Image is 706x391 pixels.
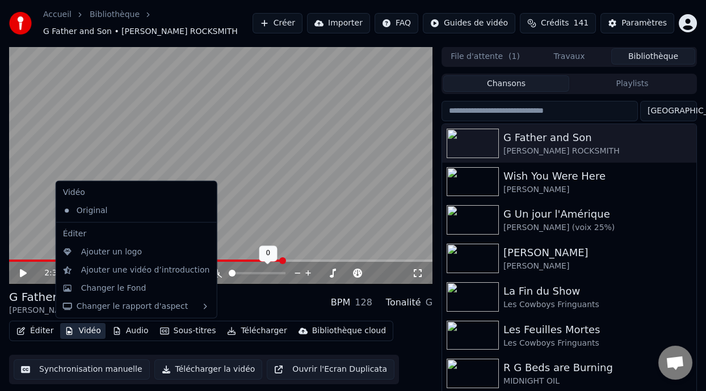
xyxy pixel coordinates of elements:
[9,289,125,305] div: G Father and Son
[509,51,520,62] span: ( 1 )
[253,13,302,33] button: Créer
[108,323,153,339] button: Audio
[44,267,62,279] span: 2:37
[90,9,140,20] a: Bibliothèque
[573,18,589,29] span: 141
[58,297,215,316] div: Changer le rapport d'aspect
[611,48,695,65] button: Bibliothèque
[503,206,692,222] div: G Un jour l'Amérique
[331,296,350,309] div: BPM
[156,323,221,339] button: Sous-titres
[81,283,146,294] div: Changer le Fond
[43,9,253,37] nav: breadcrumb
[43,9,72,20] a: Accueil
[443,48,527,65] button: File d'attente
[600,13,674,33] button: Paramètres
[503,322,692,338] div: Les Feuilles Mortes
[9,305,125,316] div: [PERSON_NAME] ROCKSMITH
[503,245,692,261] div: [PERSON_NAME]
[81,265,210,276] div: Ajouter une vidéo d’introduction
[569,75,695,92] button: Playlists
[503,299,692,311] div: Les Cowboys Fringuants
[503,261,692,272] div: [PERSON_NAME]
[154,359,263,380] button: Télécharger la vidéo
[426,296,432,309] div: G
[621,18,667,29] div: Paramètres
[503,360,692,376] div: R G Beds are Burning
[9,12,32,35] img: youka
[60,323,105,339] button: Vidéo
[12,323,58,339] button: Éditer
[58,225,215,243] div: Éditer
[81,246,142,258] div: Ajouter un logo
[443,75,569,92] button: Chansons
[527,48,611,65] button: Travaux
[222,323,291,339] button: Télécharger
[520,13,596,33] button: Crédits141
[259,245,277,261] div: 0
[423,13,515,33] button: Guides de vidéo
[386,296,421,309] div: Tonalité
[541,18,569,29] span: Crédits
[503,222,692,233] div: [PERSON_NAME] (voix 25%)
[503,130,692,146] div: G Father and Son
[503,184,692,195] div: [PERSON_NAME]
[503,376,692,387] div: MIDNIGHT OIL
[375,13,418,33] button: FAQ
[503,338,692,349] div: Les Cowboys Fringuants
[503,146,692,157] div: [PERSON_NAME] ROCKSMITH
[503,283,692,299] div: La Fin du Show
[658,346,692,380] div: Ouvrir le chat
[44,267,72,279] div: /
[43,26,238,37] span: G Father and Son • [PERSON_NAME] ROCKSMITH
[58,184,215,202] div: Vidéo
[503,168,692,184] div: Wish You Were Here
[58,202,197,220] div: Original
[14,359,150,380] button: Synchronisation manuelle
[312,325,386,337] div: Bibliothèque cloud
[267,359,394,380] button: Ouvrir l'Ecran Duplicata
[307,13,370,33] button: Importer
[355,296,372,309] div: 128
